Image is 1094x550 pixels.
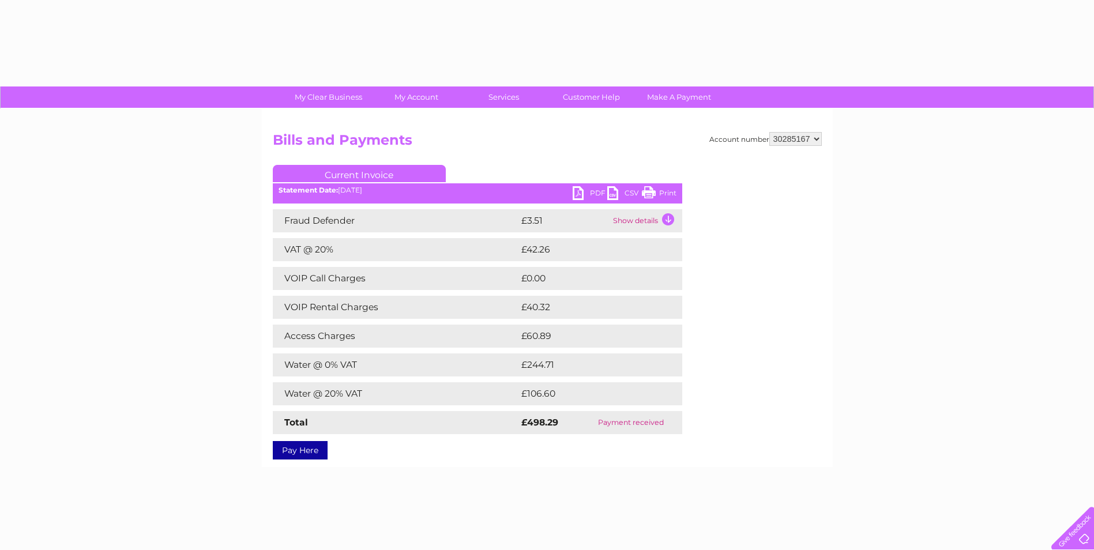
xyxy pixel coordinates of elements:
[273,441,328,459] a: Pay Here
[273,186,682,194] div: [DATE]
[279,186,338,194] b: Statement Date:
[518,353,661,376] td: £244.71
[607,186,642,203] a: CSV
[281,86,376,108] a: My Clear Business
[273,238,518,261] td: VAT @ 20%
[369,86,464,108] a: My Account
[521,417,558,428] strong: £498.29
[518,238,659,261] td: £42.26
[573,186,607,203] a: PDF
[273,382,518,405] td: Water @ 20% VAT
[518,325,660,348] td: £60.89
[273,296,518,319] td: VOIP Rental Charges
[518,267,656,290] td: £0.00
[610,209,682,232] td: Show details
[544,86,639,108] a: Customer Help
[284,417,308,428] strong: Total
[273,132,822,154] h2: Bills and Payments
[518,209,610,232] td: £3.51
[580,411,682,434] td: Payment received
[273,267,518,290] td: VOIP Call Charges
[273,325,518,348] td: Access Charges
[273,353,518,376] td: Water @ 0% VAT
[518,296,659,319] td: £40.32
[456,86,551,108] a: Services
[642,186,676,203] a: Print
[273,165,446,182] a: Current Invoice
[518,382,661,405] td: £106.60
[273,209,518,232] td: Fraud Defender
[631,86,727,108] a: Make A Payment
[709,132,822,146] div: Account number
